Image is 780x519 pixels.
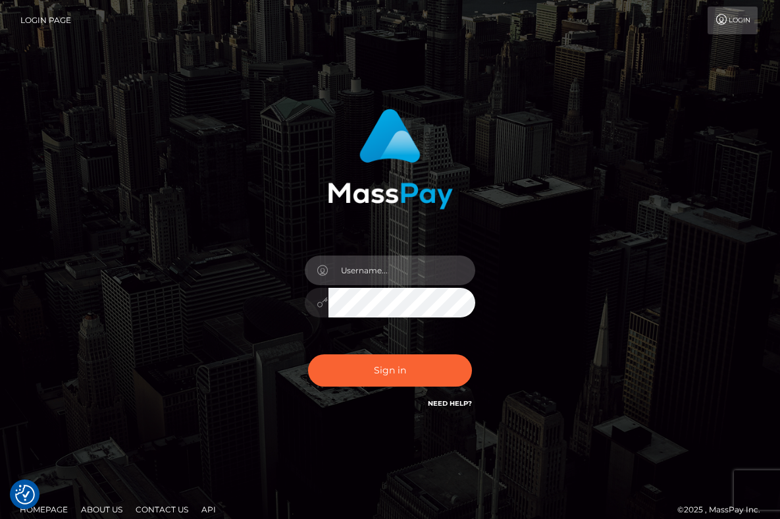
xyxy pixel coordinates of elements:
a: Login [708,7,758,34]
div: © 2025 , MassPay Inc. [677,503,770,517]
button: Sign in [308,354,473,387]
button: Consent Preferences [15,485,35,505]
input: Username... [328,256,476,285]
a: Need Help? [428,399,472,408]
img: MassPay Login [328,109,453,209]
img: Revisit consent button [15,485,35,505]
a: Login Page [20,7,71,34]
